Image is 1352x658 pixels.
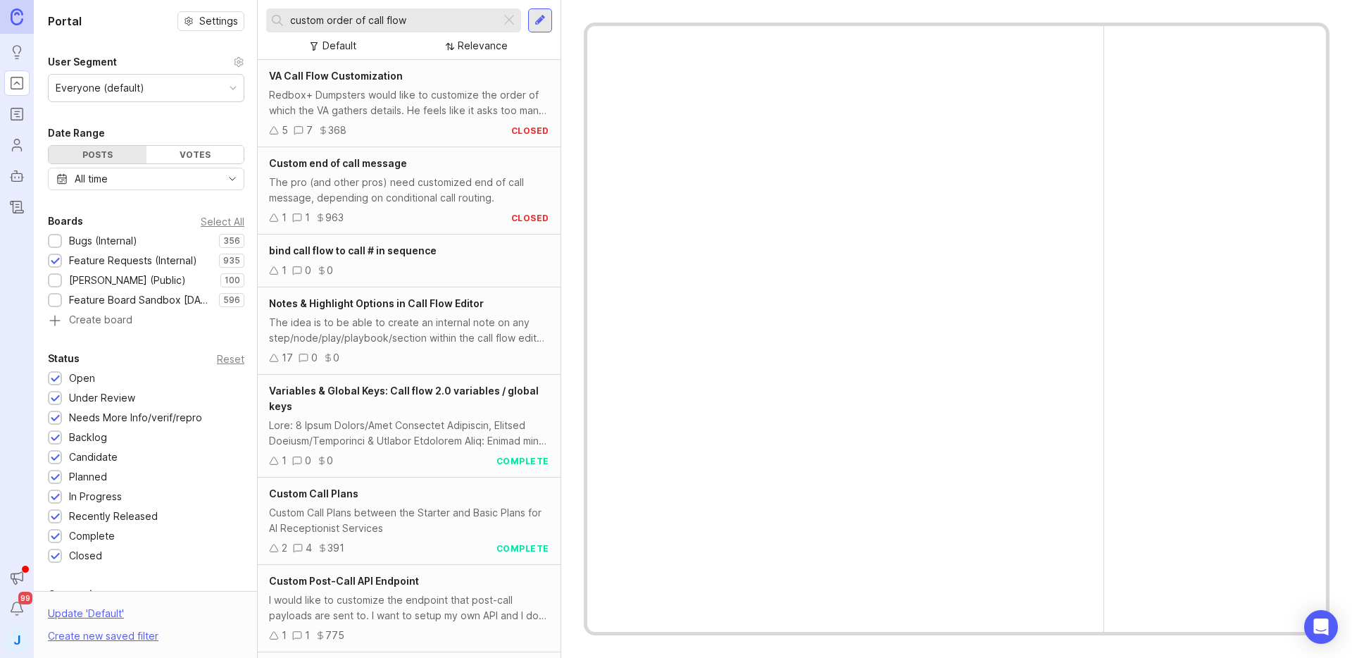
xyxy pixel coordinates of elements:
[269,488,358,499] span: Custom Call Plans
[333,350,339,366] div: 0
[305,210,310,225] div: 1
[69,449,118,465] div: Candidate
[258,565,561,652] a: Custom Post-Call API EndpointI would like to customize the endpoint that post-call payloads are s...
[458,38,508,54] div: Relevance
[269,297,484,309] span: Notes & Highlight Options in Call Flow Editor
[269,70,403,82] span: VA Call Flow Customization
[269,505,549,536] div: Custom Call Plans between the Starter and Basic Plans for AI Receptionist Services
[11,8,23,25] img: Canny Home
[221,173,244,185] svg: toggle icon
[305,263,311,278] div: 0
[306,540,312,556] div: 4
[269,575,419,587] span: Custom Post-Call API Endpoint
[1304,610,1338,644] div: Open Intercom Messenger
[4,39,30,65] a: Ideas
[225,275,240,286] p: 100
[49,146,146,163] div: Posts
[496,542,549,554] div: complete
[69,430,107,445] div: Backlog
[18,592,32,604] span: 99
[48,54,117,70] div: User Segment
[69,233,137,249] div: Bugs (Internal)
[282,628,287,643] div: 1
[4,70,30,96] a: Portal
[269,592,549,623] div: I would like to customize the endpoint that post-call payloads are sent to. I want to setup my ow...
[69,548,102,564] div: Closed
[327,453,333,468] div: 0
[282,453,287,468] div: 1
[269,244,437,256] span: bind call flow to call # in sequence
[4,596,30,621] button: Notifications
[48,213,83,230] div: Boards
[4,163,30,189] a: Autopilot
[282,123,288,138] div: 5
[258,60,561,147] a: VA Call Flow CustomizationRedbox+ Dumpsters would like to customize the order of which the VA gat...
[269,175,549,206] div: The pro (and other pros) need customized end of call message, depending on conditional call routing.
[258,147,561,235] a: Custom end of call messageThe pro (and other pros) need customized end of call message, depending...
[258,478,561,565] a: Custom Call PlansCustom Call Plans between the Starter and Basic Plans for AI Receptionist Servic...
[290,13,495,28] input: Search...
[48,606,124,628] div: Update ' Default '
[4,627,30,652] button: J
[258,287,561,375] a: Notes & Highlight Options in Call Flow EditorThe idea is to be able to create an internal note on...
[325,628,344,643] div: 775
[56,80,144,96] div: Everyone (default)
[327,540,344,556] div: 391
[69,390,135,406] div: Under Review
[48,315,244,328] a: Create board
[511,125,549,137] div: closed
[4,132,30,158] a: Users
[511,212,549,224] div: closed
[201,218,244,225] div: Select All
[199,14,238,28] span: Settings
[4,194,30,220] a: Changelog
[146,146,244,163] div: Votes
[305,628,310,643] div: 1
[269,385,539,412] span: Variables & Global Keys: Call flow 2.0 variables / global keys
[75,171,108,187] div: All time
[328,123,346,138] div: 368
[269,418,549,449] div: Lore: 8 Ipsum Dolors/Amet Consectet Adipiscin, Elitsed Doeiusm/Temporinci & Utlabor Etdolorem Ali...
[282,210,287,225] div: 1
[48,125,105,142] div: Date Range
[69,292,212,308] div: Feature Board Sandbox [DATE]
[4,565,30,590] button: Announcements
[69,273,186,288] div: [PERSON_NAME] (Public)
[325,210,344,225] div: 963
[305,453,311,468] div: 0
[217,355,244,363] div: Reset
[258,235,561,287] a: bind call flow to call # in sequence100
[306,123,313,138] div: 7
[48,350,80,367] div: Status
[269,87,549,118] div: Redbox+ Dumpsters would like to customize the order of which the VA gathers details. He feels lik...
[223,235,240,247] p: 356
[282,540,287,556] div: 2
[282,350,293,366] div: 17
[269,315,549,346] div: The idea is to be able to create an internal note on any step/node/play/playbook/section within t...
[282,263,287,278] div: 1
[4,101,30,127] a: Roadmaps
[223,255,240,266] p: 935
[323,38,356,54] div: Default
[48,13,82,30] h1: Portal
[269,157,407,169] span: Custom end of call message
[48,586,104,603] div: Companies
[69,489,122,504] div: In Progress
[69,509,158,524] div: Recently Released
[69,528,115,544] div: Complete
[69,371,95,386] div: Open
[223,294,240,306] p: 596
[258,375,561,478] a: Variables & Global Keys: Call flow 2.0 variables / global keysLore: 8 Ipsum Dolors/Amet Consectet...
[496,455,549,467] div: complete
[69,253,197,268] div: Feature Requests (Internal)
[69,469,107,485] div: Planned
[48,628,158,644] div: Create new saved filter
[327,263,333,278] div: 0
[311,350,318,366] div: 0
[177,11,244,31] button: Settings
[69,410,202,426] div: Needs More Info/verif/repro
